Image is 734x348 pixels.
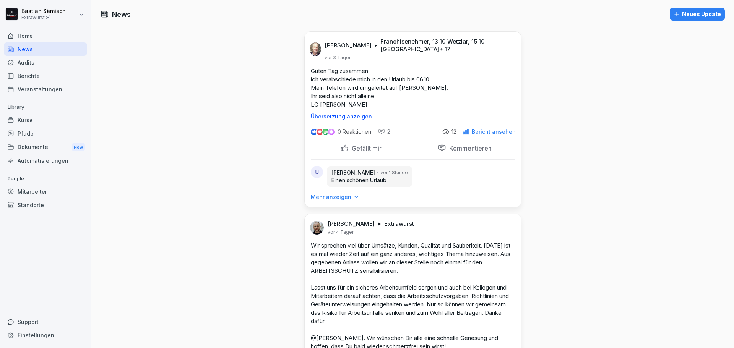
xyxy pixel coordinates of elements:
a: Einstellungen [4,329,87,342]
a: Berichte [4,69,87,83]
p: [PERSON_NAME] [325,42,372,49]
p: vor 4 Tagen [328,229,355,235]
a: Home [4,29,87,42]
img: f4fyfhbhdu0xtcfs970xijct.png [310,42,321,56]
p: 12 [451,129,456,135]
div: New [72,143,85,152]
img: like [311,129,317,135]
p: vor 1 Stunde [380,169,408,176]
a: Standorte [4,198,87,212]
div: Neues Update [674,10,721,18]
p: [PERSON_NAME] [328,220,375,228]
a: Kurse [4,113,87,127]
a: Pfade [4,127,87,140]
img: love [317,129,323,135]
img: k5nlqdpwapsdgj89rsfbt2s8.png [310,221,324,235]
a: Veranstaltungen [4,83,87,96]
p: Bastian Sämisch [21,8,66,15]
p: People [4,173,87,185]
p: 0 Reaktionen [338,129,371,135]
a: News [4,42,87,56]
h1: News [112,9,131,19]
p: Guten Tag zusammen, ich verabschiede mich in den Urlaub bis 06.10. Mein Telefon wird umgeleitet a... [311,67,515,109]
p: Extrawurst :-) [21,15,66,20]
p: vor 3 Tagen [325,55,352,61]
img: celebrate [322,129,329,135]
p: [PERSON_NAME] [331,169,375,176]
img: inspiring [328,128,335,135]
a: Mitarbeiter [4,185,87,198]
p: Bericht ansehen [472,129,516,135]
p: Extrawurst [384,220,414,228]
div: 2 [378,128,390,136]
p: Mehr anzeigen [311,193,351,201]
a: DokumenteNew [4,140,87,154]
p: Einen schönen Urlaub [331,176,408,184]
p: Übersetzung anzeigen [311,113,515,120]
div: Dokumente [4,140,87,154]
p: Kommentieren [446,144,492,152]
p: Gefällt mir [349,144,382,152]
p: Franchisenehmer, 13 10 Wetzlar, 15 10 [GEOGRAPHIC_DATA] + 17 [380,38,512,53]
a: Audits [4,56,87,69]
p: Library [4,101,87,113]
a: Automatisierungen [4,154,87,167]
div: Support [4,315,87,329]
div: IU [311,166,323,178]
button: Neues Update [670,8,725,21]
